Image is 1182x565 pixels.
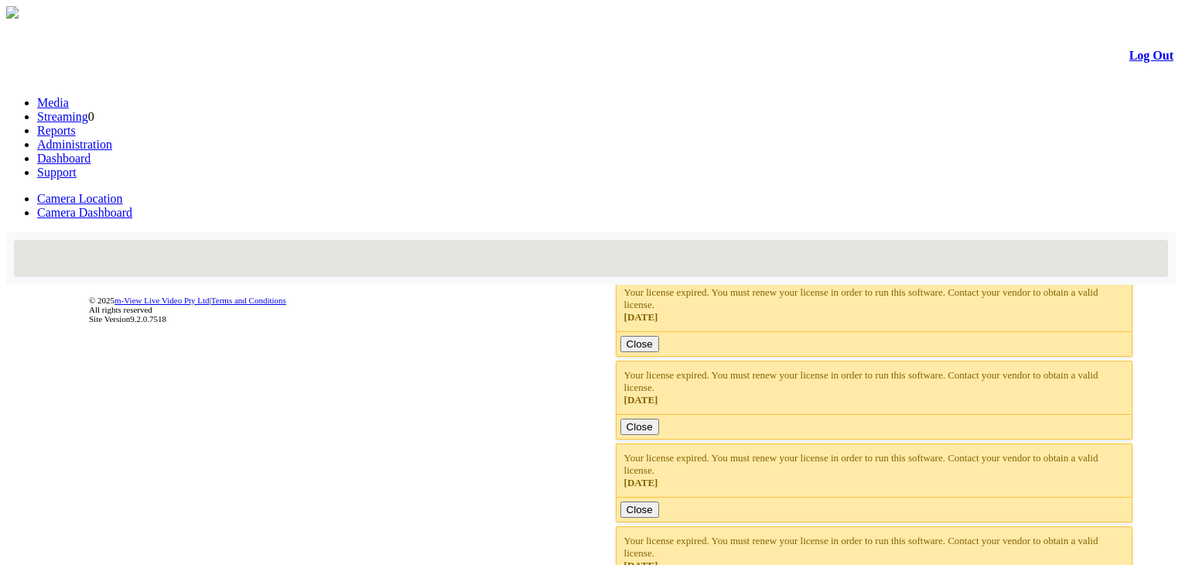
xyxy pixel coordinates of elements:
[16,287,78,332] img: DigiCert Secured Site Seal
[624,452,1125,489] div: Your license expired. You must renew your license in order to run this software. Contact your ven...
[37,166,77,179] a: Support
[624,369,1125,406] div: Your license expired. You must renew your license in order to run this software. Contact your ven...
[130,314,166,324] span: 9.2.0.7518
[620,336,659,352] button: Close
[211,296,286,305] a: Terms and Conditions
[88,110,94,123] span: 0
[89,296,1173,324] div: © 2025 | All rights reserved
[37,124,76,137] a: Reports
[6,6,19,19] img: arrow-3.png
[89,314,1173,324] div: Site Version
[624,477,658,488] span: [DATE]
[37,152,91,165] a: Dashboard
[114,296,210,305] a: m-View Live Video Pty Ltd
[37,110,88,123] a: Streaming
[37,192,123,205] a: Camera Location
[620,502,659,518] button: Close
[624,394,658,406] span: [DATE]
[37,96,69,109] a: Media
[37,138,112,151] a: Administration
[37,206,132,219] a: Camera Dashboard
[620,419,659,435] button: Close
[1129,49,1173,62] a: Log Out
